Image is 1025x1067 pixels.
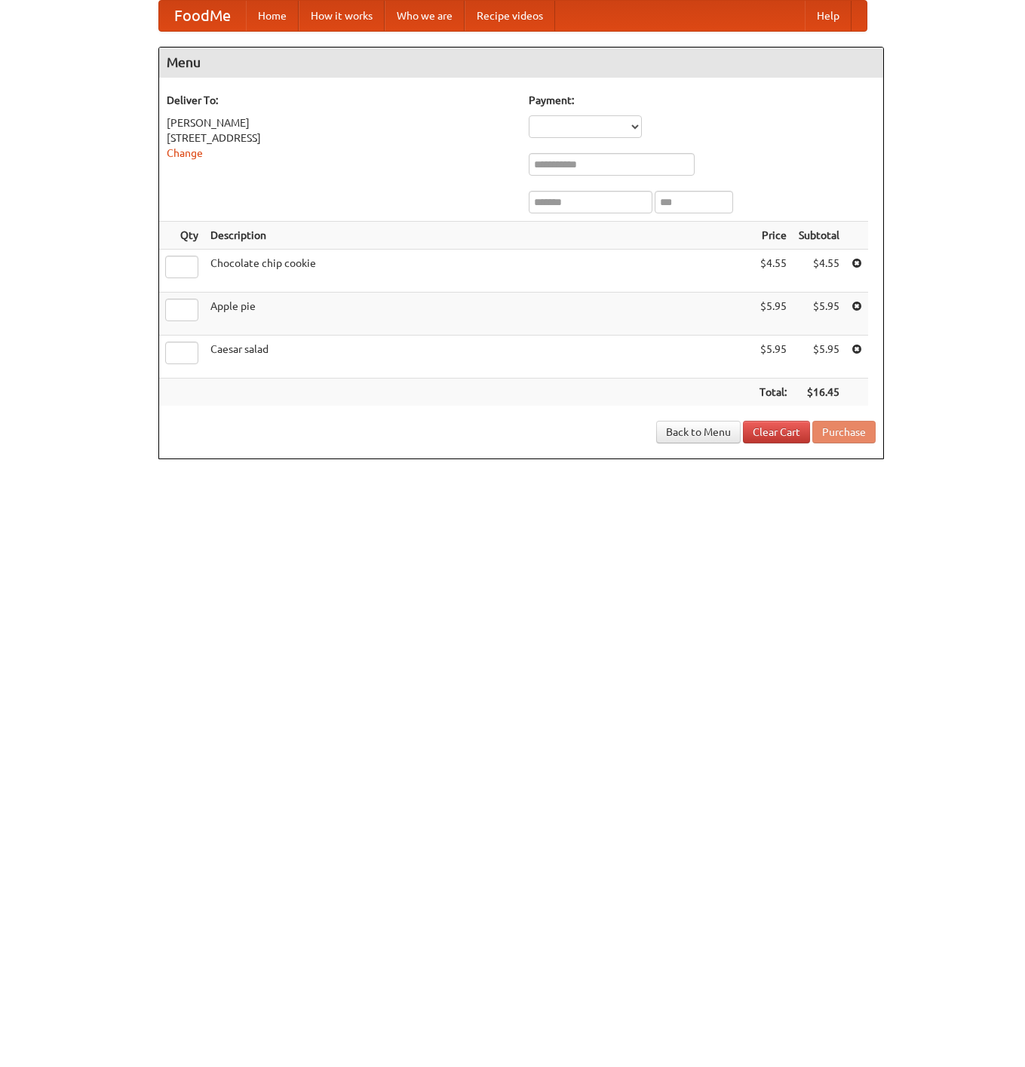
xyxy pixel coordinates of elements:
[529,93,876,108] h5: Payment:
[167,93,514,108] h5: Deliver To:
[204,250,753,293] td: Chocolate chip cookie
[753,222,793,250] th: Price
[159,1,246,31] a: FoodMe
[204,336,753,379] td: Caesar salad
[812,421,876,443] button: Purchase
[299,1,385,31] a: How it works
[465,1,555,31] a: Recipe videos
[167,130,514,146] div: [STREET_ADDRESS]
[656,421,741,443] a: Back to Menu
[793,250,845,293] td: $4.55
[805,1,852,31] a: Help
[204,222,753,250] th: Description
[246,1,299,31] a: Home
[159,222,204,250] th: Qty
[753,250,793,293] td: $4.55
[204,293,753,336] td: Apple pie
[385,1,465,31] a: Who we are
[753,379,793,406] th: Total:
[793,222,845,250] th: Subtotal
[793,336,845,379] td: $5.95
[753,293,793,336] td: $5.95
[793,293,845,336] td: $5.95
[167,147,203,159] a: Change
[159,48,883,78] h4: Menu
[753,336,793,379] td: $5.95
[793,379,845,406] th: $16.45
[167,115,514,130] div: [PERSON_NAME]
[743,421,810,443] a: Clear Cart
